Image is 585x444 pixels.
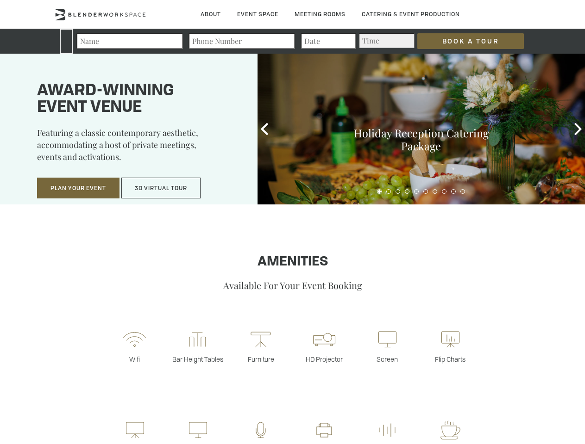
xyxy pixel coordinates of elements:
[37,178,120,199] button: Plan Your Event
[301,33,356,49] input: Date
[356,355,419,364] p: Screen
[293,355,356,364] p: HD Projector
[103,355,166,364] p: Wifi
[29,255,556,270] h1: Amenities
[417,33,524,49] input: Book a Tour
[189,33,295,49] input: Phone Number
[37,83,234,116] h1: Award-winning event venue
[419,355,482,364] p: Flip Charts
[37,127,234,169] p: Featuring a classic contemporary aesthetic, accommodating a host of private meetings, events and ...
[166,355,229,364] p: Bar Height Tables
[29,279,556,291] p: Available For Your Event Booking
[76,33,183,49] input: Name
[121,178,201,199] button: 3D Virtual Tour
[354,126,489,153] a: Holiday Reception Catering Package
[229,355,292,364] p: Furniture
